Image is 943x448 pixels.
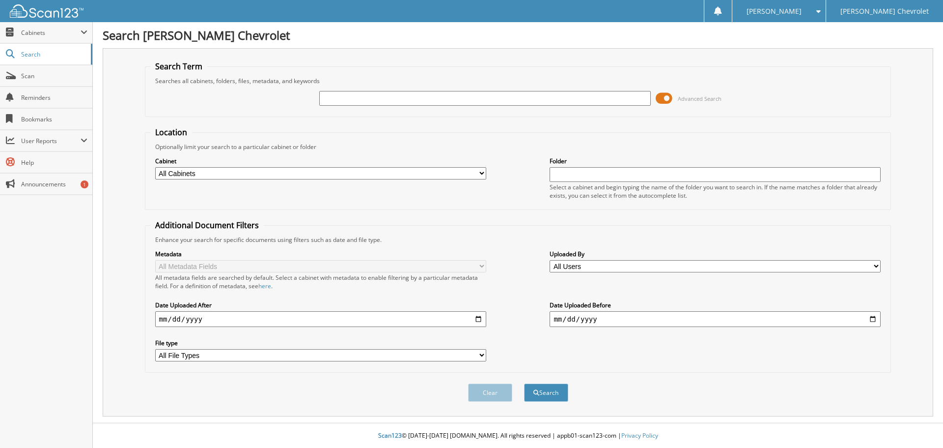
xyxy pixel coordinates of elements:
label: Uploaded By [550,250,881,258]
div: Optionally limit your search to a particular cabinet or folder [150,143,886,151]
legend: Location [150,127,192,138]
input: start [155,311,486,327]
button: Search [524,384,568,402]
label: File type [155,339,486,347]
span: Scan [21,72,87,80]
label: Date Uploaded After [155,301,486,309]
div: Enhance your search for specific documents using filters such as date and file type. [150,236,886,244]
img: scan123-logo-white.svg [10,4,83,18]
span: Search [21,50,86,59]
div: 1 [81,180,88,188]
span: Announcements [21,180,87,188]
span: Advanced Search [678,95,721,102]
span: Help [21,158,87,167]
a: Privacy Policy [621,431,658,440]
span: Scan123 [378,431,402,440]
div: © [DATE]-[DATE] [DOMAIN_NAME]. All rights reserved | appb01-scan123-com | [93,424,943,448]
h1: Search [PERSON_NAME] Chevrolet [103,27,933,43]
span: Reminders [21,93,87,102]
legend: Search Term [150,61,207,72]
span: [PERSON_NAME] [747,8,802,14]
label: Folder [550,157,881,165]
span: Cabinets [21,29,81,37]
input: end [550,311,881,327]
div: Searches all cabinets, folders, files, metadata, and keywords [150,77,886,85]
div: Select a cabinet and begin typing the name of the folder you want to search in. If the name match... [550,183,881,200]
label: Date Uploaded Before [550,301,881,309]
span: Bookmarks [21,115,87,123]
a: here [258,282,271,290]
div: All metadata fields are searched by default. Select a cabinet with metadata to enable filtering b... [155,273,486,290]
span: User Reports [21,137,81,145]
legend: Additional Document Filters [150,220,264,231]
label: Metadata [155,250,486,258]
button: Clear [468,384,512,402]
span: [PERSON_NAME] Chevrolet [840,8,929,14]
label: Cabinet [155,157,486,165]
